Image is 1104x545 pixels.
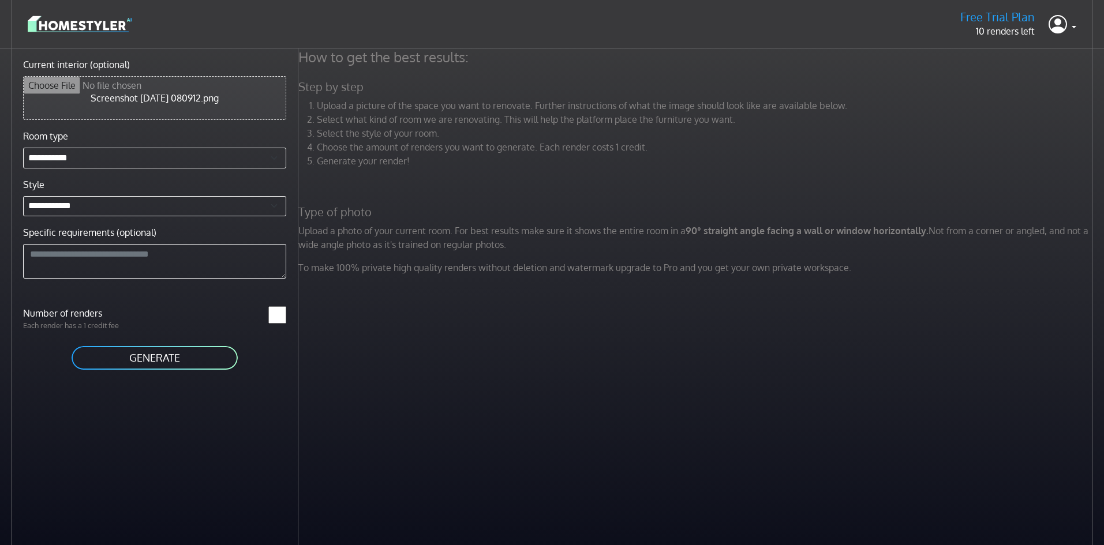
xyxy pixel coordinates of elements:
[317,99,1096,112] li: Upload a picture of the space you want to renovate. Further instructions of what the image should...
[317,154,1096,168] li: Generate your render!
[317,140,1096,154] li: Choose the amount of renders you want to generate. Each render costs 1 credit.
[23,129,68,143] label: Room type
[16,320,155,331] p: Each render has a 1 credit fee
[28,14,132,34] img: logo-3de290ba35641baa71223ecac5eacb59cb85b4c7fdf211dc9aaecaaee71ea2f8.svg
[23,225,156,239] label: Specific requirements (optional)
[317,126,1096,140] li: Select the style of your room.
[23,58,130,72] label: Current interior (optional)
[686,225,929,236] strong: 90° straight angle facing a wall or window horizontally.
[291,205,1103,219] h5: Type of photo
[960,10,1035,24] h5: Free Trial Plan
[960,24,1035,38] p: 10 renders left
[317,112,1096,126] li: Select what kind of room we are renovating. This will help the platform place the furniture you w...
[70,345,239,371] button: GENERATE
[291,261,1103,275] p: To make 100% private high quality renders without deletion and watermark upgrade to Pro and you g...
[291,224,1103,251] p: Upload a photo of your current room. For best results make sure it shows the entire room in a Not...
[291,48,1103,66] h4: How to get the best results:
[291,80,1103,94] h5: Step by step
[16,306,155,320] label: Number of renders
[23,178,44,191] label: Style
